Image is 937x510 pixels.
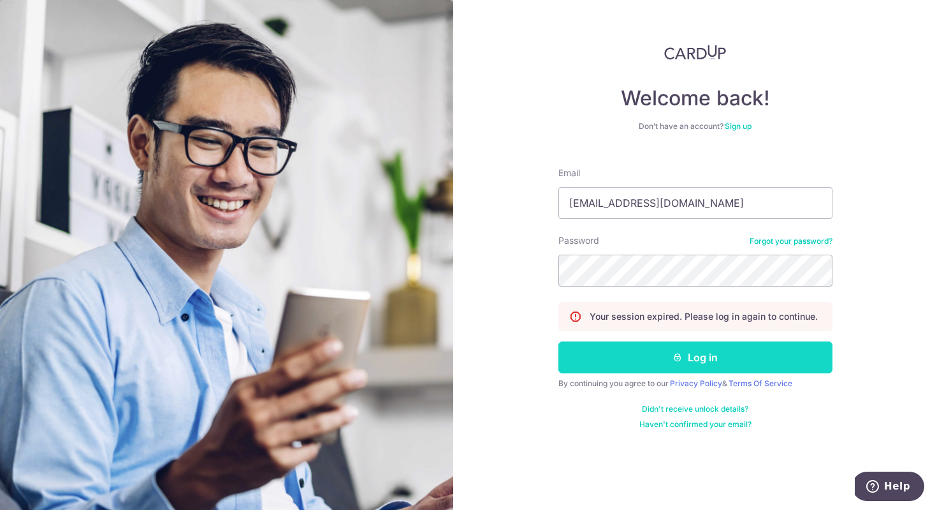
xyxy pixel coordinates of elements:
[558,341,832,373] button: Log in
[855,472,924,504] iframe: Opens a widget where you can find more information
[664,45,727,60] img: CardUp Logo
[558,234,599,247] label: Password
[558,167,580,179] label: Email
[590,310,818,323] p: Your session expired. Please log in again to continue.
[750,236,832,246] a: Forgot your password?
[558,121,832,131] div: Don’t have an account?
[670,379,722,388] a: Privacy Policy
[558,187,832,219] input: Enter your Email
[725,121,752,131] a: Sign up
[558,379,832,389] div: By continuing you agree to our &
[639,419,752,430] a: Haven't confirmed your email?
[558,86,832,111] h4: Welcome back!
[729,379,792,388] a: Terms Of Service
[642,404,748,414] a: Didn't receive unlock details?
